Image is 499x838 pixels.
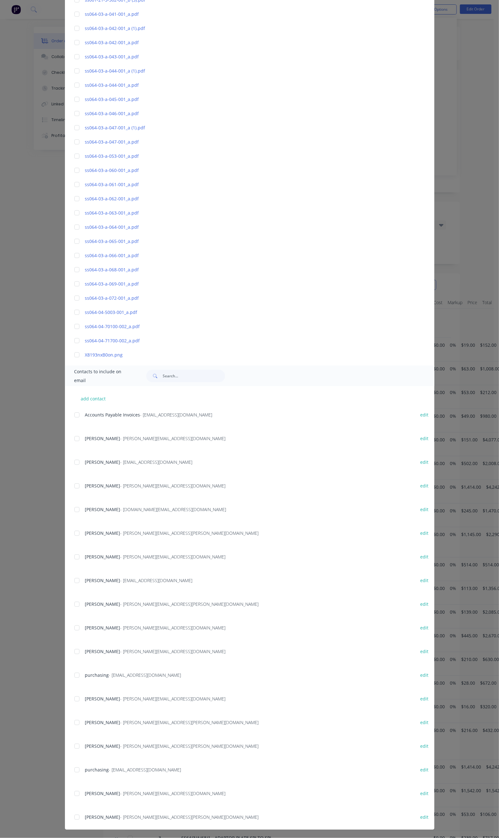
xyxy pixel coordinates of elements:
[85,39,409,46] a: ss064-03-a-042-001_a.pdf
[85,743,120,749] span: [PERSON_NAME]
[85,578,120,584] span: [PERSON_NAME]
[416,647,432,656] button: edit
[85,280,409,287] a: ss064-03-a-069-001_a.pdf
[85,11,409,17] a: ss064-03-a-041-001_a.pdf
[120,554,226,560] span: - [PERSON_NAME][EMAIL_ADDRESS][DOMAIN_NAME]
[85,224,409,230] a: ss064-03-a-064-001_a.pdf
[120,507,226,513] span: - [DOMAIN_NAME][EMAIL_ADDRESS][DOMAIN_NAME]
[85,696,120,702] span: [PERSON_NAME]
[85,672,109,678] span: purchasing
[85,323,409,330] a: ss064-04-70100-002_a.pdf
[85,53,409,60] a: ss064-03-a-043-001_a.pdf
[85,124,409,131] a: ss064-03-a-047-001_a (1).pdf
[140,412,212,418] span: - [EMAIL_ADDRESS][DOMAIN_NAME]
[416,671,432,680] button: edit
[85,238,409,245] a: ss064-03-a-065-001_a.pdf
[416,553,432,561] button: edit
[120,743,259,749] span: - [PERSON_NAME][EMAIL_ADDRESS][PERSON_NAME][DOMAIN_NAME]
[85,139,409,145] a: ss064-03-a-047-001_a.pdf
[85,507,120,513] span: [PERSON_NAME]
[85,110,409,117] a: ss064-03-a-046-001_a.pdf
[416,434,432,443] button: edit
[85,412,140,418] span: Accounts Payable Invoices
[120,649,226,655] span: - [PERSON_NAME][EMAIL_ADDRESS][DOMAIN_NAME]
[416,718,432,727] button: edit
[85,601,120,607] span: [PERSON_NAME]
[85,25,409,32] a: ss064-03-a-042-001_a (1).pdf
[120,578,193,584] span: - [EMAIL_ADDRESS][DOMAIN_NAME]
[85,720,120,726] span: [PERSON_NAME]
[416,482,432,490] button: edit
[85,195,409,202] a: ss064-03-a-062-001_a.pdf
[85,266,409,273] a: ss064-03-a-068-001_a.pdf
[85,351,409,358] a: X8193nxB0on.png
[85,436,120,442] span: [PERSON_NAME]
[85,554,120,560] span: [PERSON_NAME]
[120,483,226,489] span: - [PERSON_NAME][EMAIL_ADDRESS][DOMAIN_NAME]
[85,181,409,188] a: ss064-03-a-061-001_a.pdf
[85,767,109,773] span: purchasing
[416,742,432,751] button: edit
[74,394,112,403] button: add contact
[416,576,432,585] button: edit
[120,436,226,442] span: - [PERSON_NAME][EMAIL_ADDRESS][DOMAIN_NAME]
[85,814,120,820] span: [PERSON_NAME]
[85,153,409,159] a: ss064-03-a-053-001_a.pdf
[74,367,131,385] span: Contacts to include on email
[416,624,432,632] button: edit
[416,766,432,774] button: edit
[85,530,120,536] span: [PERSON_NAME]
[85,167,409,174] a: ss064-03-a-060-001_a.pdf
[109,672,181,678] span: - [EMAIL_ADDRESS][DOMAIN_NAME]
[120,814,259,820] span: - [PERSON_NAME][EMAIL_ADDRESS][PERSON_NAME][DOMAIN_NAME]
[120,459,193,465] span: - [EMAIL_ADDRESS][DOMAIN_NAME]
[416,411,432,419] button: edit
[120,530,259,536] span: - [PERSON_NAME][EMAIL_ADDRESS][PERSON_NAME][DOMAIN_NAME]
[85,337,409,344] a: ss064-04-71700-002_a.pdf
[85,459,120,465] span: [PERSON_NAME]
[120,601,259,607] span: - [PERSON_NAME][EMAIL_ADDRESS][PERSON_NAME][DOMAIN_NAME]
[416,695,432,703] button: edit
[85,68,409,74] a: ss064-03-a-044-001_a (1).pdf
[120,720,259,726] span: - [PERSON_NAME][EMAIL_ADDRESS][PERSON_NAME][DOMAIN_NAME]
[85,649,120,655] span: [PERSON_NAME]
[120,696,226,702] span: - [PERSON_NAME][EMAIL_ADDRESS][DOMAIN_NAME]
[416,505,432,514] button: edit
[416,813,432,822] button: edit
[85,209,409,216] a: ss064-03-a-063-001_a.pdf
[416,789,432,798] button: edit
[120,625,226,631] span: - [PERSON_NAME][EMAIL_ADDRESS][DOMAIN_NAME]
[416,600,432,609] button: edit
[85,96,409,103] a: ss064-03-a-045-001_a.pdf
[109,767,181,773] span: - [EMAIL_ADDRESS][DOMAIN_NAME]
[85,252,409,259] a: ss064-03-a-066-001_a.pdf
[120,791,226,797] span: - [PERSON_NAME][EMAIL_ADDRESS][DOMAIN_NAME]
[163,370,225,382] input: Search...
[85,791,120,797] span: [PERSON_NAME]
[85,483,120,489] span: [PERSON_NAME]
[416,529,432,538] button: edit
[85,82,409,88] a: ss064-03-a-044-001_a.pdf
[85,309,409,316] a: ss064-04-5003-001_a.pdf
[85,625,120,631] span: [PERSON_NAME]
[416,458,432,467] button: edit
[85,295,409,301] a: ss064-03-a-072-001_a.pdf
